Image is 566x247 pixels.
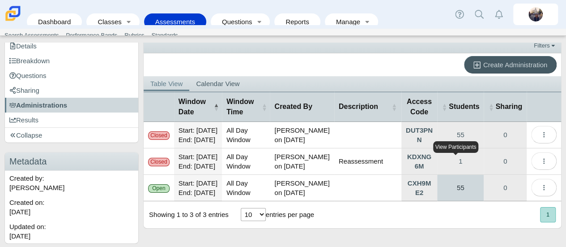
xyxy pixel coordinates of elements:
[270,175,334,201] td: [PERSON_NAME] on [DATE]
[464,56,557,74] a: Create Administration
[334,148,401,175] td: Reassessment
[483,61,547,69] span: Create Administration
[5,39,138,53] a: Details
[226,97,260,117] span: Window Time
[4,17,22,24] a: Carmen School of Science & Technology
[5,219,138,243] div: Updated on:
[9,87,39,94] span: Sharing
[488,103,494,112] span: Sharing : Activate to sort
[274,102,329,112] span: Created By
[449,102,479,112] span: Students
[489,4,509,24] a: Alerts
[540,207,556,222] button: 1
[1,29,62,42] a: Search Assessments
[9,116,38,124] span: Results
[5,68,138,83] a: Questions
[484,148,527,174] a: Manage Sharing
[5,128,138,143] a: Collapse
[179,97,212,117] span: Window Date
[9,57,50,65] span: Breakdown
[4,4,22,23] img: Carmen School of Science & Technology
[91,13,122,30] a: Classes
[531,179,557,196] button: More options
[531,126,557,143] button: More options
[528,7,543,22] img: britta.barnhart.NdZ84j
[62,29,121,42] a: Performance Bands
[5,195,138,219] div: Created on:
[149,13,202,30] a: Assessments
[174,175,222,201] td: Start: [DATE] End: [DATE]
[270,122,334,148] td: [PERSON_NAME] on [DATE]
[253,13,265,30] a: Toggle expanded
[213,103,217,112] span: Window Date : Activate to invert sorting
[484,175,527,201] a: Manage Sharing
[433,141,479,153] div: View Participants
[144,76,189,91] a: Table View
[339,102,390,112] span: Description
[437,175,484,201] a: View Participants
[279,13,316,30] a: Reports
[9,72,47,79] span: Questions
[437,122,484,148] a: View Participants
[121,29,148,42] a: Rubrics
[174,148,222,175] td: Start: [DATE] End: [DATE]
[9,232,30,240] time: Sep 29, 2024 at 10:25 AM
[5,113,138,127] a: Results
[148,131,170,140] div: Closed
[5,83,138,98] a: Sharing
[5,98,138,113] a: Administrations
[270,148,334,175] td: [PERSON_NAME] on [DATE]
[215,13,253,30] a: Questions
[9,42,37,50] span: Details
[9,131,42,139] span: Collapse
[495,102,522,112] span: Sharing
[222,122,270,148] td: All Day Window
[406,97,433,117] span: Access Code
[144,201,229,228] div: Showing 1 to 3 of 3 entries
[401,148,437,174] a: Click to Expand
[174,122,222,148] td: Start: [DATE] End: [DATE]
[9,101,67,109] span: Administrations
[361,13,374,30] a: Toggle expanded
[329,13,361,30] a: Manage
[189,76,246,91] a: Calendar View
[532,41,559,50] a: Filters
[484,122,527,148] a: Manage Sharing
[513,4,558,25] a: britta.barnhart.NdZ84j
[539,207,556,222] nav: pagination
[148,29,181,42] a: Standards
[5,171,138,195] div: Created by: [PERSON_NAME]
[31,13,77,30] a: Dashboard
[222,175,270,201] td: All Day Window
[401,122,437,148] a: Click to Expand
[531,152,557,170] button: More options
[148,184,170,193] div: Open
[437,148,484,174] a: View Participants
[401,175,437,201] a: Click to Expand
[392,103,397,112] span: Description : Activate to sort
[5,53,138,68] a: Breakdown
[442,103,447,112] span: Students : Activate to sort
[148,158,170,166] div: Closed
[5,152,138,171] h3: Metadata
[123,13,135,30] a: Toggle expanded
[9,208,30,216] time: Sep 29, 2024 at 10:25 AM
[222,148,270,175] td: All Day Window
[266,211,314,218] label: entries per page
[262,103,266,112] span: Window Time : Activate to sort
